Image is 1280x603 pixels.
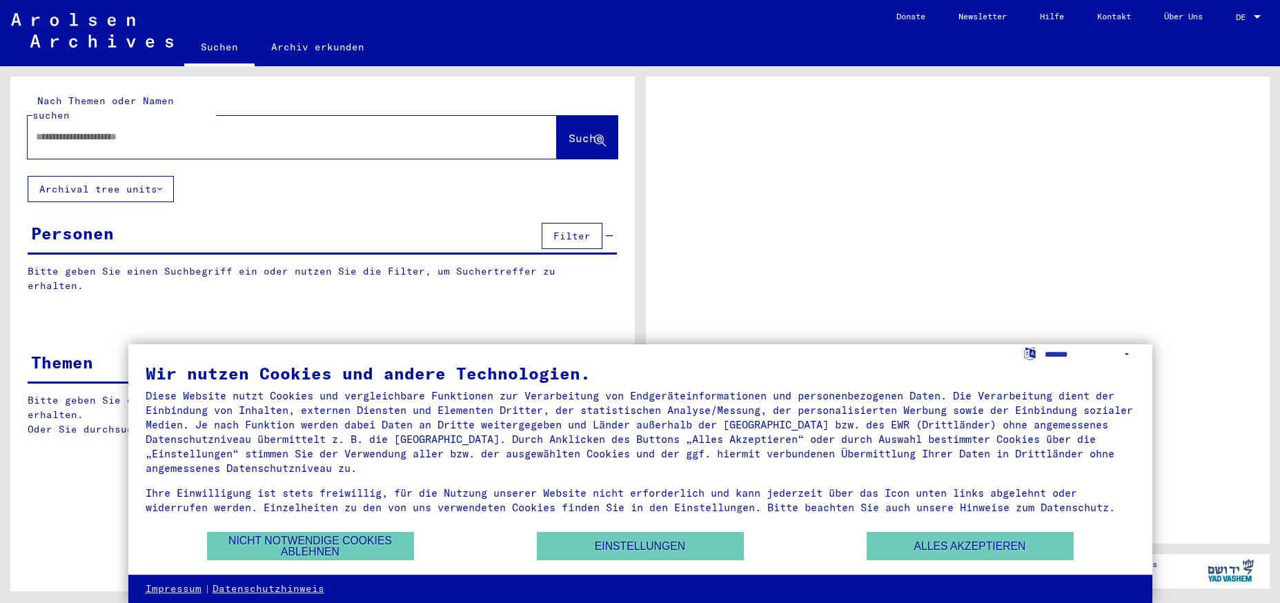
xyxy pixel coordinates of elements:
[146,388,1135,475] div: Diese Website nutzt Cookies und vergleichbare Funktionen zur Verarbeitung von Endgeräteinformatio...
[32,95,174,121] mat-label: Nach Themen oder Namen suchen
[146,582,201,596] a: Impressum
[28,176,174,202] button: Archival tree units
[557,116,618,159] button: Suche
[542,223,602,249] button: Filter
[11,13,173,48] img: Arolsen_neg.svg
[31,221,114,246] div: Personen
[28,393,618,437] p: Bitte geben Sie einen Suchbegriff ein oder nutzen Sie die Filter, um Suchertreffer zu erhalten. O...
[184,30,255,66] a: Suchen
[867,532,1074,560] button: Alles akzeptieren
[1045,344,1135,364] select: Sprache auswählen
[537,532,744,560] button: Einstellungen
[146,365,1135,382] div: Wir nutzen Cookies und andere Technologien.
[207,532,414,560] button: Nicht notwendige Cookies ablehnen
[553,230,591,242] span: Filter
[255,30,381,63] a: Archiv erkunden
[1205,553,1257,588] img: yv_logo.png
[146,486,1135,515] div: Ihre Einwilligung ist stets freiwillig, für die Nutzung unserer Website nicht erforderlich und ka...
[1236,12,1251,22] span: DE
[1023,346,1037,359] label: Sprache auswählen
[31,350,93,375] div: Themen
[28,264,617,293] p: Bitte geben Sie einen Suchbegriff ein oder nutzen Sie die Filter, um Suchertreffer zu erhalten.
[569,131,603,145] span: Suche
[213,582,324,596] a: Datenschutzhinweis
